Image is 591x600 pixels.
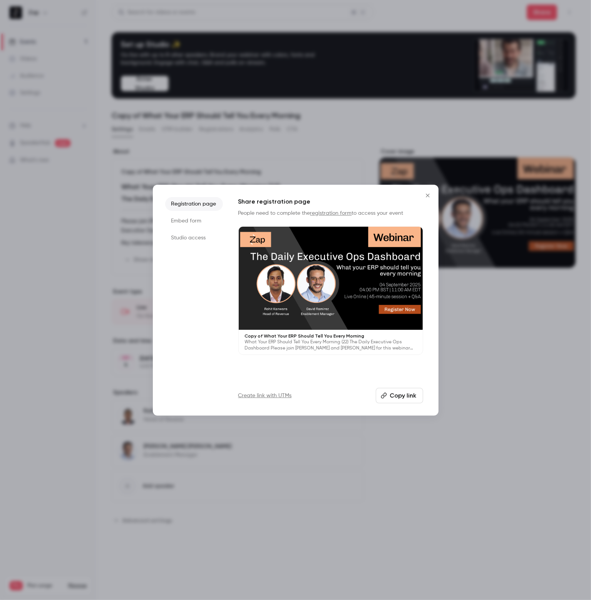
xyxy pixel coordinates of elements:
button: Copy link [376,388,423,403]
h1: Share registration page [238,197,423,206]
p: People need to complete the to access your event [238,209,423,217]
a: Copy of What Your ERP Should Tell You Every MorningWhat Your ERP Should Tell You Every Morning (2... [238,226,423,355]
a: registration form [310,211,352,216]
a: Create link with UTMs [238,392,292,399]
p: Copy of What Your ERP Should Tell You Every Morning [245,333,417,339]
li: Embed form [165,214,223,228]
p: What Your ERP Should Tell You Every Morning (22) The Daily Executive Ops Dashboard Please join [P... [245,339,417,351]
li: Studio access [165,231,223,245]
button: Close [420,188,435,203]
li: Registration page [165,197,223,211]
